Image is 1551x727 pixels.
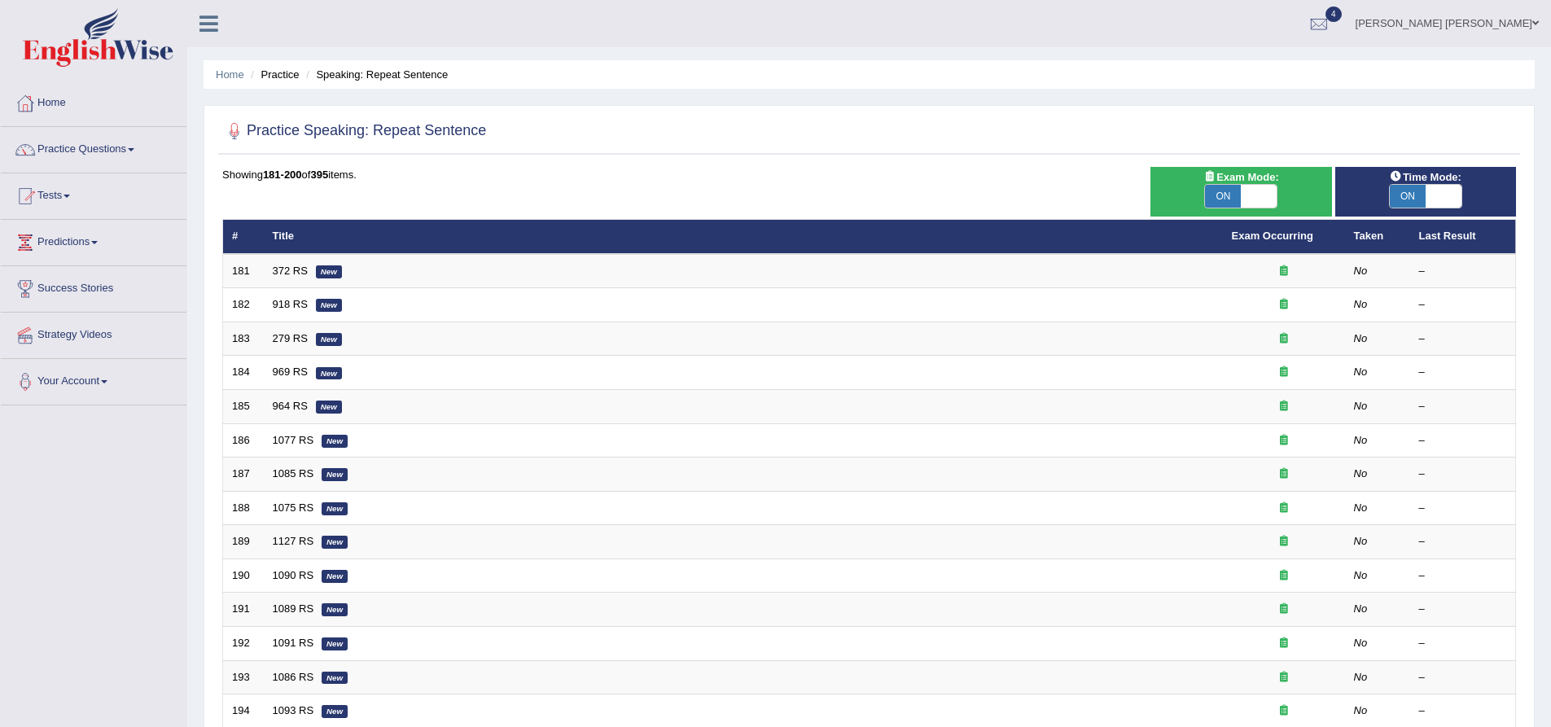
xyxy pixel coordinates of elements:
[1354,569,1368,581] em: No
[1232,365,1336,380] div: Exam occurring question
[222,167,1516,182] div: Showing of items.
[302,67,448,82] li: Speaking: Repeat Sentence
[1,266,186,307] a: Success Stories
[1232,466,1336,482] div: Exam occurring question
[1,173,186,214] a: Tests
[1390,185,1426,208] span: ON
[316,367,342,380] em: New
[1354,265,1368,277] em: No
[222,119,486,143] h2: Practice Speaking: Repeat Sentence
[1232,501,1336,516] div: Exam occurring question
[1232,230,1313,242] a: Exam Occurring
[1354,501,1368,514] em: No
[273,298,308,310] a: 918 RS
[1419,399,1507,414] div: –
[223,593,264,627] td: 191
[273,366,308,378] a: 969 RS
[316,299,342,312] em: New
[273,265,308,277] a: 372 RS
[1419,501,1507,516] div: –
[322,672,348,685] em: New
[1419,534,1507,550] div: –
[223,626,264,660] td: 192
[1354,671,1368,683] em: No
[273,400,308,412] a: 964 RS
[1,313,186,353] a: Strategy Videos
[1354,535,1368,547] em: No
[322,536,348,549] em: New
[1232,670,1336,685] div: Exam occurring question
[1419,331,1507,347] div: –
[310,169,328,181] b: 395
[1354,467,1368,480] em: No
[273,501,314,514] a: 1075 RS
[1354,400,1368,412] em: No
[1345,220,1410,254] th: Taken
[1232,264,1336,279] div: Exam occurring question
[322,570,348,583] em: New
[1232,568,1336,584] div: Exam occurring question
[1325,7,1342,22] span: 4
[1232,602,1336,617] div: Exam occurring question
[223,356,264,390] td: 184
[1419,703,1507,719] div: –
[223,458,264,492] td: 187
[1419,670,1507,685] div: –
[1419,264,1507,279] div: –
[1150,167,1331,217] div: Show exams occurring in exams
[1419,636,1507,651] div: –
[1354,298,1368,310] em: No
[1419,466,1507,482] div: –
[273,569,314,581] a: 1090 RS
[1232,399,1336,414] div: Exam occurring question
[1419,568,1507,584] div: –
[1,220,186,261] a: Predictions
[316,401,342,414] em: New
[273,332,308,344] a: 279 RS
[247,67,299,82] li: Practice
[1232,433,1336,449] div: Exam occurring question
[273,704,314,716] a: 1093 RS
[322,502,348,515] em: New
[273,602,314,615] a: 1089 RS
[223,254,264,288] td: 181
[316,333,342,346] em: New
[322,705,348,718] em: New
[223,322,264,356] td: 183
[1232,703,1336,719] div: Exam occurring question
[1354,704,1368,716] em: No
[223,288,264,322] td: 182
[1410,220,1516,254] th: Last Result
[273,671,314,683] a: 1086 RS
[223,390,264,424] td: 185
[1354,637,1368,649] em: No
[322,637,348,650] em: New
[223,423,264,458] td: 186
[1354,434,1368,446] em: No
[1232,636,1336,651] div: Exam occurring question
[1419,365,1507,380] div: –
[223,220,264,254] th: #
[223,525,264,559] td: 189
[273,467,314,480] a: 1085 RS
[1354,366,1368,378] em: No
[223,558,264,593] td: 190
[264,220,1223,254] th: Title
[1419,433,1507,449] div: –
[273,434,314,446] a: 1077 RS
[1354,332,1368,344] em: No
[1205,185,1241,208] span: ON
[1232,331,1336,347] div: Exam occurring question
[223,660,264,694] td: 193
[322,435,348,448] em: New
[1419,297,1507,313] div: –
[263,169,302,181] b: 181-200
[316,265,342,278] em: New
[1383,169,1468,186] span: Time Mode:
[1232,297,1336,313] div: Exam occurring question
[273,535,314,547] a: 1127 RS
[1354,602,1368,615] em: No
[216,68,244,81] a: Home
[273,637,314,649] a: 1091 RS
[223,491,264,525] td: 188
